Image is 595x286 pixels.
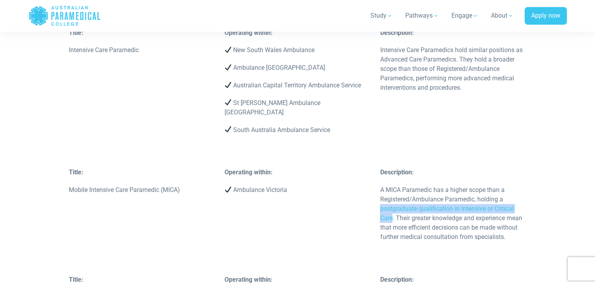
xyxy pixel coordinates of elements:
[380,45,526,92] p: Intensive Care Paramedics hold similar positions as Advanced Care Paramedics. They hold a broader...
[225,168,273,176] strong: Operating within:
[447,5,483,27] a: Engage
[225,82,231,88] img: ✔
[366,5,397,27] a: Study
[380,168,413,176] strong: Description:
[225,126,231,132] img: ✔
[29,3,101,29] a: Australian Paramedical College
[380,29,413,36] strong: Description:
[225,99,231,105] img: ✔
[69,29,83,36] strong: Title:
[69,185,215,195] p: Mobile Intensive Care Paramedic (MICA)
[69,168,83,176] strong: Title:
[225,45,371,55] p: New South Wales Ambulance
[225,47,231,53] img: ✔
[225,125,371,135] p: South Australia Ambulance Service
[401,5,444,27] a: Pathways
[69,45,215,55] p: Intensive Care Paramedic
[380,276,413,283] strong: Description:
[225,276,273,283] strong: Operating within:
[225,98,371,117] p: St [PERSON_NAME] Ambulance [GEOGRAPHIC_DATA]
[225,63,371,72] p: Ambulance [GEOGRAPHIC_DATA]
[225,29,273,36] strong: Operating within:
[225,186,231,193] img: ✔
[225,81,371,90] p: Australian Capital Territory Ambulance Service
[225,185,371,195] p: Ambulance Victoria
[525,7,567,25] a: Apply now
[225,64,231,71] img: ✔
[380,185,526,242] p: A MICA Paramedic has a higher scope than a Registered/Ambulance Paramedic, holding a postgraduate...
[486,5,518,27] a: About
[69,276,83,283] strong: Title:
